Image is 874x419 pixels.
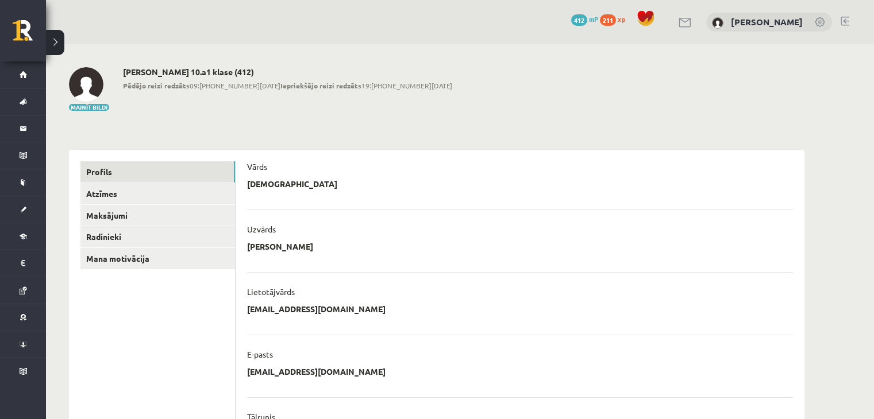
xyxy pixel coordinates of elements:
[571,14,598,24] a: 412 mP
[80,248,235,269] a: Mana motivācija
[80,205,235,226] a: Maksājumi
[80,226,235,247] a: Radinieki
[247,179,337,189] p: [DEMOGRAPHIC_DATA]
[80,183,235,204] a: Atzīmes
[247,241,313,251] p: [PERSON_NAME]
[618,14,625,24] span: xp
[712,17,723,29] img: Kristiāna Jansone
[247,366,386,377] p: [EMAIL_ADDRESS][DOMAIN_NAME]
[247,286,295,297] p: Lietotājvārds
[69,67,103,102] img: Kristiāna Jansone
[123,80,452,91] span: 09:[PHONE_NUMBER][DATE] 19:[PHONE_NUMBER][DATE]
[247,304,386,314] p: [EMAIL_ADDRESS][DOMAIN_NAME]
[731,16,803,28] a: [PERSON_NAME]
[13,20,46,49] a: Rīgas 1. Tālmācības vidusskola
[247,349,273,359] p: E-pasts
[123,81,190,90] b: Pēdējo reizi redzēts
[600,14,631,24] a: 211 xp
[571,14,587,26] span: 412
[600,14,616,26] span: 211
[123,67,452,77] h2: [PERSON_NAME] 10.a1 klase (412)
[589,14,598,24] span: mP
[80,161,235,183] a: Profils
[69,104,109,111] button: Mainīt bildi
[247,224,276,234] p: Uzvārds
[247,161,267,172] p: Vārds
[280,81,361,90] b: Iepriekšējo reizi redzēts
